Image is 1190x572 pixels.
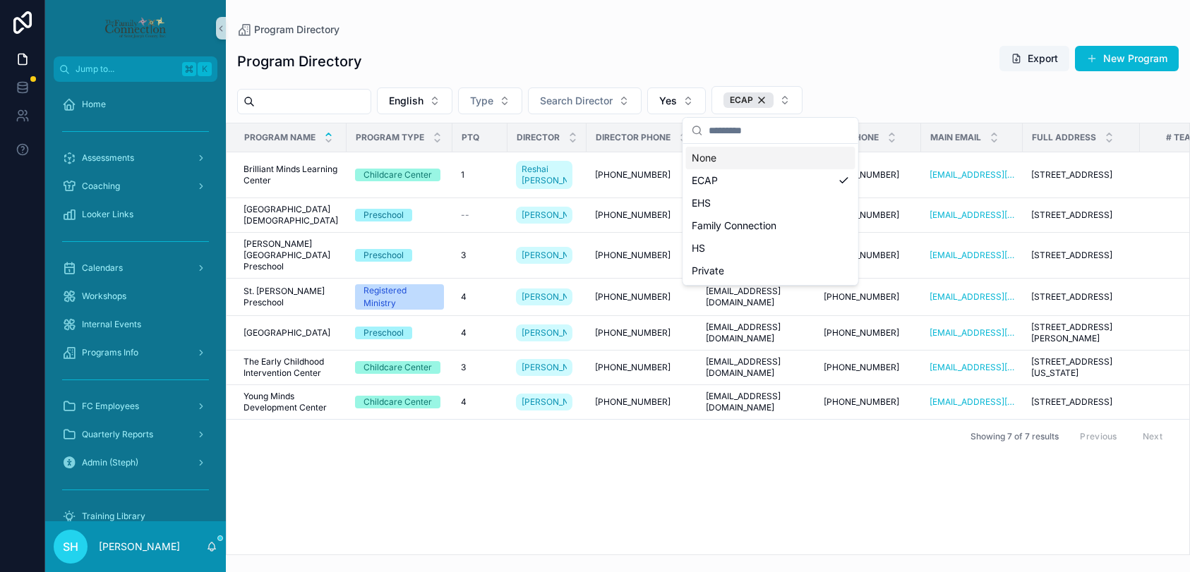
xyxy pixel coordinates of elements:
a: [PHONE_NUMBER] [595,327,689,339]
a: Programs Info [54,340,217,365]
a: [PERSON_NAME] [516,324,572,341]
a: [PERSON_NAME][GEOGRAPHIC_DATA] Preschool [244,238,338,272]
span: [EMAIL_ADDRESS][DOMAIN_NAME] [706,322,807,344]
div: Registered Ministry [363,284,435,310]
span: Assessments [82,152,134,164]
button: Select Button [528,87,642,114]
span: [PHONE_NUMBER] [595,209,671,221]
a: Preschool [355,209,444,221]
span: Director Phone [596,132,671,143]
span: Internal Events [82,319,141,330]
span: [PERSON_NAME] [522,396,567,408]
span: [STREET_ADDRESS][PERSON_NAME] [1031,322,1131,344]
a: Quarterly Reports [54,422,217,447]
a: Childcare Center [355,169,444,181]
a: Workshops [54,284,217,309]
a: [PHONE_NUMBER] [595,209,689,221]
a: [PHONE_NUMBER] [824,169,913,181]
a: [PHONE_NUMBER] [824,291,913,303]
span: 3 [461,362,466,373]
span: Calendars [82,262,123,274]
a: [EMAIL_ADDRESS][DOMAIN_NAME] [930,250,1014,261]
span: [STREET_ADDRESS] [1031,291,1112,303]
a: Calendars [54,255,217,281]
a: The Early Childhood Intervention Center [244,356,338,379]
a: 1 [461,169,499,181]
span: FC Employees [82,401,139,412]
span: [PERSON_NAME] [522,209,567,221]
span: Coaching [82,181,120,192]
span: -- [461,209,469,221]
div: Childcare Center [363,169,432,181]
span: [PHONE_NUMBER] [824,209,899,221]
a: [EMAIL_ADDRESS][DOMAIN_NAME] [930,291,1014,303]
span: Jump to... [76,63,176,75]
a: New Program [1075,46,1179,71]
a: [STREET_ADDRESS] [1031,209,1131,221]
span: Training Library [82,511,145,522]
span: 1 [461,169,464,181]
a: Young Minds Development Center [244,391,338,413]
a: [EMAIL_ADDRESS][DOMAIN_NAME] [930,396,1014,408]
a: [STREET_ADDRESS] [1031,169,1131,181]
a: [PHONE_NUMBER] [824,396,913,408]
a: [PHONE_NUMBER] [595,169,689,181]
span: [PERSON_NAME] [522,327,567,339]
div: Preschool [363,327,404,339]
span: Search Director [540,94,613,108]
span: Looker Links [82,209,133,220]
button: Jump to...K [54,56,217,82]
span: HS [692,241,705,255]
span: Home [82,99,106,110]
span: 4 [461,327,467,339]
a: [PERSON_NAME] [516,322,578,344]
span: [PHONE_NUMBER] [824,169,899,181]
span: [PHONE_NUMBER] [595,362,671,373]
span: Brilliant Minds Learning Center [244,164,338,186]
a: Reshai [PERSON_NAME] [516,161,572,189]
span: K [199,63,210,75]
a: [PERSON_NAME] [516,288,572,305]
a: [PHONE_NUMBER] [824,362,913,373]
span: [PERSON_NAME] [522,362,567,373]
span: [STREET_ADDRESS] [1031,396,1112,408]
a: [EMAIL_ADDRESS][DOMAIN_NAME] [706,391,807,413]
a: [PERSON_NAME] [516,247,572,264]
span: [PHONE_NUMBER] [824,291,899,303]
a: [PERSON_NAME] [516,244,578,267]
a: [EMAIL_ADDRESS][DOMAIN_NAME] [930,209,1014,221]
span: Family Connection [692,219,776,233]
span: EHS [692,196,711,210]
a: Coaching [54,174,217,199]
a: [PERSON_NAME] [516,359,572,376]
a: Internal Events [54,312,217,337]
h1: Program Directory [237,51,362,71]
a: [PERSON_NAME] [516,394,572,410]
a: Reshai [PERSON_NAME] [516,158,578,192]
span: [PHONE_NUMBER] [824,327,899,339]
a: [STREET_ADDRESS] [1031,250,1131,261]
button: Select Button [377,87,452,114]
a: St. [PERSON_NAME] Preschool [244,286,338,308]
div: Childcare Center [363,361,432,374]
span: [PHONE_NUMBER] [595,291,671,303]
a: 4 [461,291,499,303]
div: scrollable content [45,82,226,521]
span: Reshai [PERSON_NAME] [522,164,567,186]
a: [PHONE_NUMBER] [595,250,689,261]
span: [STREET_ADDRESS] [1031,169,1112,181]
a: [EMAIL_ADDRESS][DOMAIN_NAME] [706,286,807,308]
a: [PHONE_NUMBER] [824,250,913,261]
a: Childcare Center [355,361,444,374]
span: Private [692,264,724,278]
a: [EMAIL_ADDRESS][DOMAIN_NAME] [706,356,807,379]
a: [PHONE_NUMBER] [595,362,689,373]
span: Showing 7 of 7 results [970,431,1059,442]
span: 4 [461,396,467,408]
span: PTQ [462,132,479,143]
a: [PERSON_NAME] [516,391,578,413]
a: [PHONE_NUMBER] [824,327,913,339]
